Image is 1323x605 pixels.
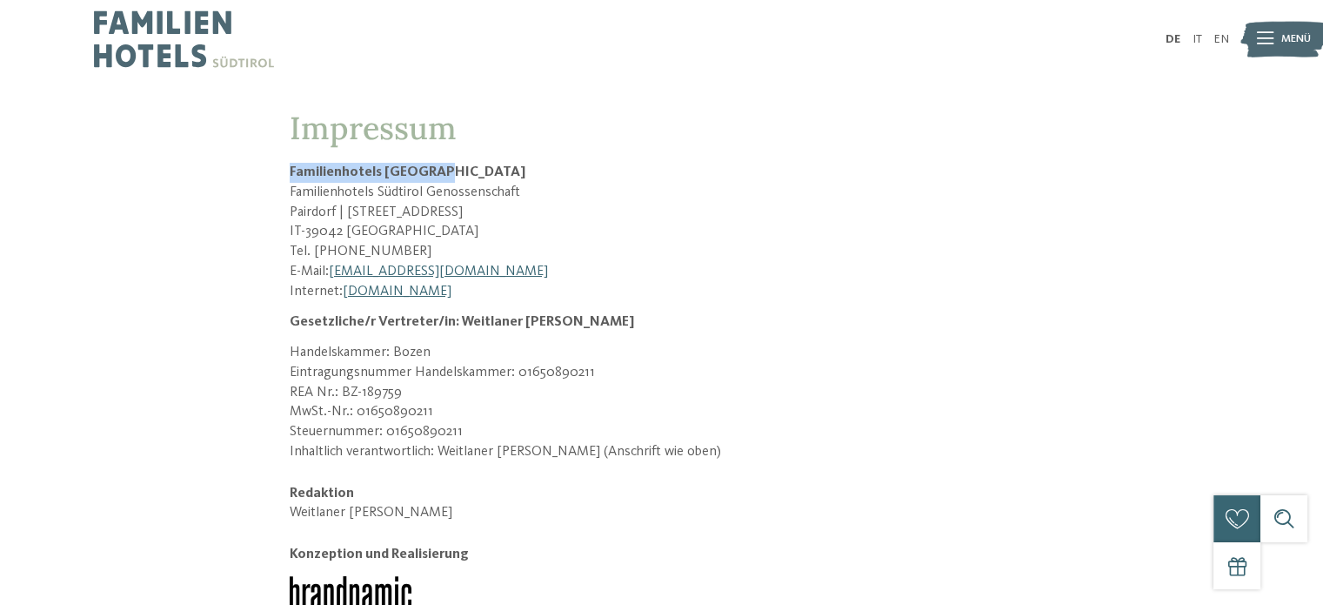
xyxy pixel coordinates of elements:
a: IT [1192,33,1201,45]
p: Weitlaner [PERSON_NAME] [290,503,1034,523]
span: Impressum [290,108,457,148]
p: Inhaltlich verantwortlich: Weitlaner [PERSON_NAME] (Anschrift wie oben) [290,442,1034,462]
p: Internet: [290,282,1034,302]
h3: Gesetzliche/r Vertreter/in: Weitlaner [PERSON_NAME] [290,313,1034,333]
a: EN [1213,33,1229,45]
h2: Familienhotels [GEOGRAPHIC_DATA] [290,163,1034,183]
p: E-Mail: [290,262,1034,282]
p: Eintragungsnummer Handelskammer: 01650890211 [290,363,1034,383]
p: Pairdorf | [STREET_ADDRESS] [290,203,1034,223]
p: MwSt.-Nr.: 01650890211 [290,402,1034,422]
a: [DOMAIN_NAME] [343,285,451,299]
a: [EMAIL_ADDRESS][DOMAIN_NAME] [329,265,548,279]
p: IT-39042 [GEOGRAPHIC_DATA] [290,222,1034,242]
h2: Konzeption und Realisierung [290,545,1034,565]
p: REA Nr.: BZ-189759 [290,383,1034,403]
a: DE [1166,33,1180,45]
p: Familienhotels Südtirol Genossenschaft [290,183,1034,203]
h2: Redaktion [290,484,1034,504]
span: Menü [1281,31,1311,47]
p: Tel. [PHONE_NUMBER] [290,242,1034,262]
p: Handelskammer: Bozen [290,343,1034,363]
p: Steuernummer: 01650890211 [290,422,1034,442]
